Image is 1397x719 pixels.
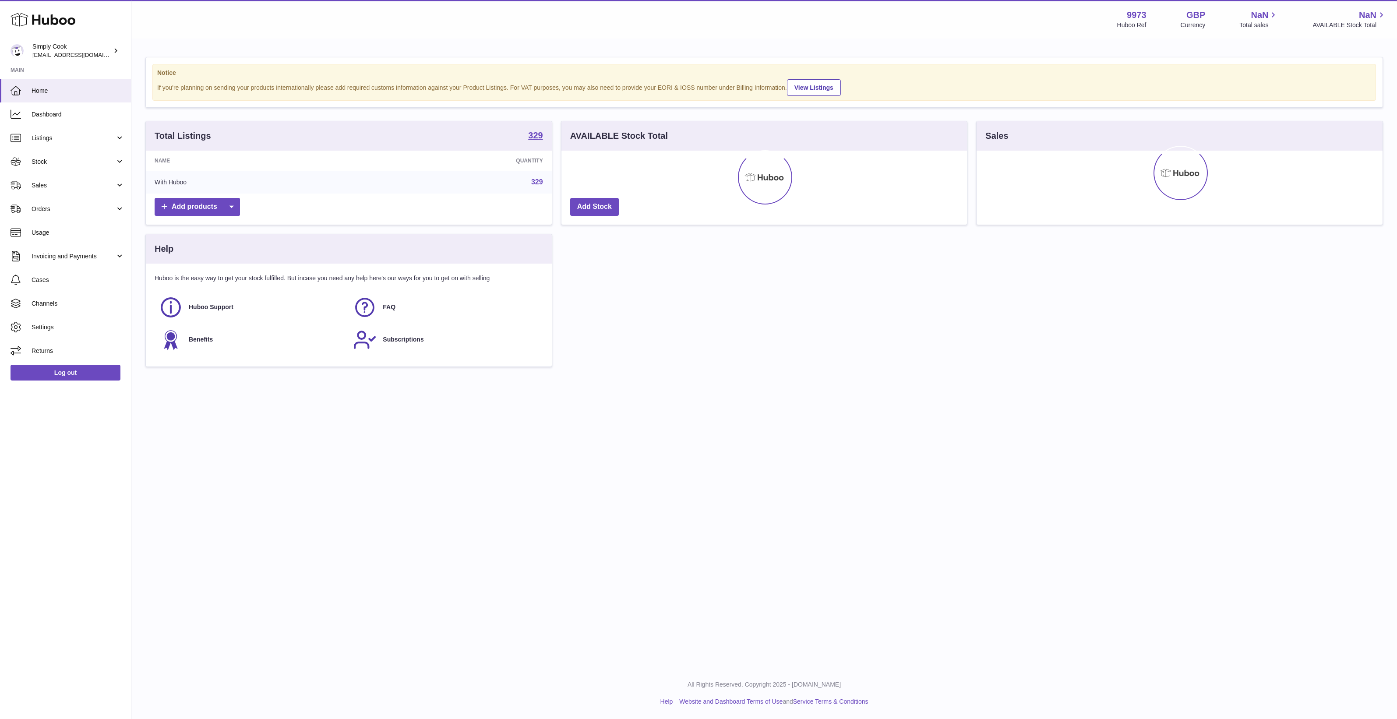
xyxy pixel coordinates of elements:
[32,205,115,213] span: Orders
[570,130,668,142] h3: AVAILABLE Stock Total
[676,698,868,706] li: and
[155,243,173,255] h3: Help
[157,78,1371,96] div: If you're planning on sending your products internationally please add required customs informati...
[32,110,124,119] span: Dashboard
[1186,9,1205,21] strong: GBP
[32,87,124,95] span: Home
[11,44,24,57] img: internalAdmin-9973@internal.huboo.com
[32,300,124,308] span: Channels
[11,365,120,381] a: Log out
[146,171,360,194] td: With Huboo
[155,198,240,216] a: Add products
[32,181,115,190] span: Sales
[155,274,543,282] p: Huboo is the easy way to get your stock fulfilled. But incase you need any help here's our ways f...
[155,130,211,142] h3: Total Listings
[159,328,344,352] a: Benefits
[528,131,543,140] strong: 329
[528,131,543,141] a: 329
[146,151,360,171] th: Name
[360,151,552,171] th: Quantity
[383,303,395,311] span: FAQ
[985,130,1008,142] h3: Sales
[1251,9,1268,21] span: NaN
[531,178,543,186] a: 329
[353,328,538,352] a: Subscriptions
[1117,21,1147,29] div: Huboo Ref
[32,51,129,58] span: [EMAIL_ADDRESS][DOMAIN_NAME]
[793,698,868,705] a: Service Terms & Conditions
[32,229,124,237] span: Usage
[1312,9,1386,29] a: NaN AVAILABLE Stock Total
[570,198,619,216] a: Add Stock
[1239,9,1278,29] a: NaN Total sales
[138,680,1390,689] p: All Rights Reserved. Copyright 2025 - [DOMAIN_NAME]
[1239,21,1278,29] span: Total sales
[660,698,673,705] a: Help
[679,698,783,705] a: Website and Dashboard Terms of Use
[32,252,115,261] span: Invoicing and Payments
[32,323,124,331] span: Settings
[189,303,233,311] span: Huboo Support
[383,335,423,344] span: Subscriptions
[787,79,841,96] a: View Listings
[32,134,115,142] span: Listings
[32,347,124,355] span: Returns
[1359,9,1376,21] span: NaN
[159,296,344,319] a: Huboo Support
[353,296,538,319] a: FAQ
[32,42,111,59] div: Simply Cook
[1312,21,1386,29] span: AVAILABLE Stock Total
[189,335,213,344] span: Benefits
[32,158,115,166] span: Stock
[1181,21,1206,29] div: Currency
[32,276,124,284] span: Cases
[1127,9,1147,21] strong: 9973
[157,69,1371,77] strong: Notice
